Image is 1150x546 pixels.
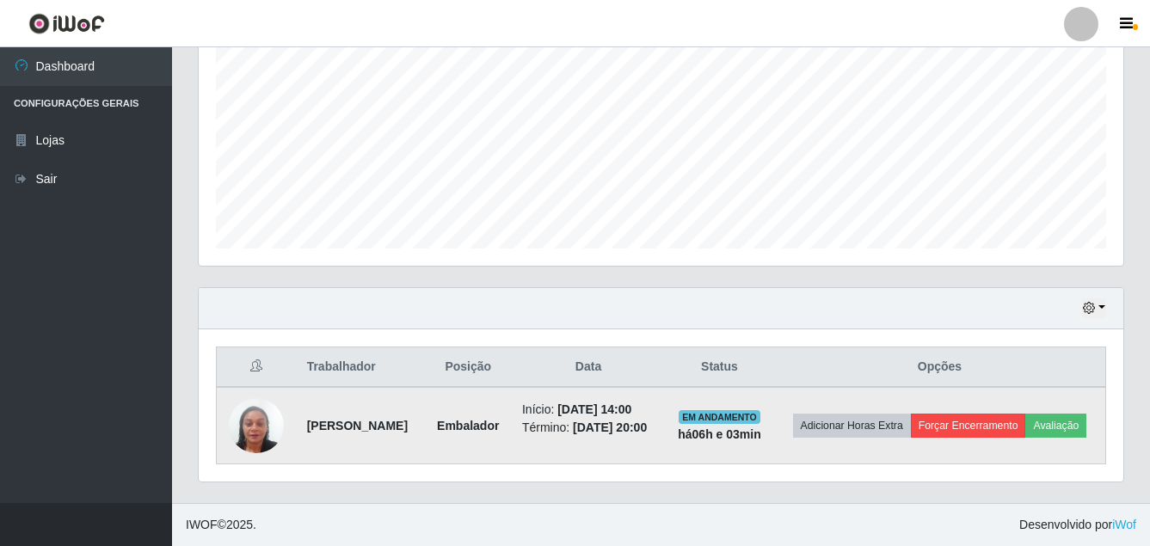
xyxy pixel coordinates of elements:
[522,419,655,437] li: Término:
[679,410,760,424] span: EM ANDAMENTO
[665,347,774,388] th: Status
[573,420,647,434] time: [DATE] 20:00
[678,427,761,441] strong: há 06 h e 03 min
[28,13,105,34] img: CoreUI Logo
[307,419,408,433] strong: [PERSON_NAME]
[229,377,284,475] img: 1703781074039.jpeg
[437,419,499,433] strong: Embalador
[186,518,218,531] span: IWOF
[186,516,256,534] span: © 2025 .
[1019,516,1136,534] span: Desenvolvido por
[911,414,1026,438] button: Forçar Encerramento
[1025,414,1086,438] button: Avaliação
[774,347,1106,388] th: Opções
[297,347,425,388] th: Trabalhador
[1112,518,1136,531] a: iWof
[512,347,665,388] th: Data
[557,402,631,416] time: [DATE] 14:00
[793,414,911,438] button: Adicionar Horas Extra
[425,347,512,388] th: Posição
[522,401,655,419] li: Início:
